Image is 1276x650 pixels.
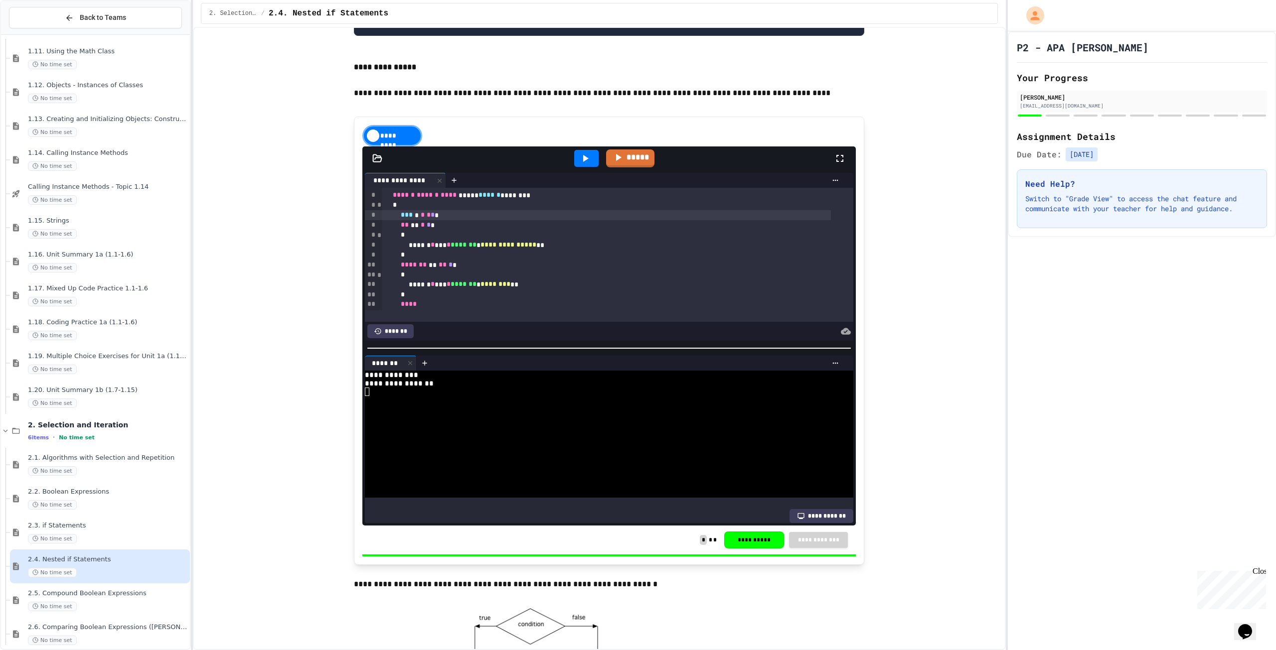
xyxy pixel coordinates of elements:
span: No time set [28,636,77,645]
h2: Assignment Details [1017,130,1267,143]
span: 1.19. Multiple Choice Exercises for Unit 1a (1.1-1.6) [28,352,188,361]
span: 2.2. Boolean Expressions [28,488,188,496]
span: 2.3. if Statements [28,521,188,530]
span: 1.17. Mixed Up Code Practice 1.1-1.6 [28,284,188,293]
span: No time set [28,398,77,408]
span: No time set [28,229,77,239]
span: No time set [28,60,77,69]
span: No time set [28,602,77,611]
h2: Your Progress [1017,71,1267,85]
span: No time set [28,128,77,137]
iframe: chat widget [1234,610,1266,640]
span: 2.5. Compound Boolean Expressions [28,589,188,598]
span: No time set [59,434,95,441]
span: 2.1. Algorithms with Selection and Repetition [28,454,188,462]
h3: Need Help? [1025,178,1259,190]
span: 1.15. Strings [28,217,188,225]
span: No time set [28,263,77,272]
div: My Account [1016,4,1047,27]
span: / [261,9,265,17]
span: 2. Selection and Iteration [28,420,188,429]
div: Chat with us now!Close [4,4,69,63]
span: No time set [28,331,77,340]
span: Due Date: [1017,148,1062,160]
iframe: chat widget [1193,567,1266,609]
span: 1.14. Calling Instance Methods [28,149,188,157]
p: Switch to "Grade View" to access the chat feature and communicate with your teacher for help and ... [1025,194,1259,214]
span: No time set [28,365,77,374]
span: No time set [28,94,77,103]
span: Calling Instance Methods - Topic 1.14 [28,183,188,191]
span: No time set [28,297,77,306]
span: 2.4. Nested if Statements [28,555,188,564]
span: No time set [28,534,77,543]
span: 1.16. Unit Summary 1a (1.1-1.6) [28,251,188,259]
span: • [53,433,55,441]
span: 2.6. Comparing Boolean Expressions ([PERSON_NAME] Laws) [28,623,188,632]
span: 6 items [28,434,49,441]
span: 1.11. Using the Math Class [28,47,188,56]
span: 1.12. Objects - Instances of Classes [28,81,188,90]
button: Back to Teams [9,7,182,28]
h1: P2 - APA [PERSON_NAME] [1017,40,1148,54]
span: No time set [28,195,77,205]
span: 2.4. Nested if Statements [269,7,388,19]
span: No time set [28,568,77,577]
span: No time set [28,500,77,510]
div: [PERSON_NAME] [1020,93,1264,102]
span: [DATE] [1066,147,1098,161]
span: 2. Selection and Iteration [209,9,257,17]
span: No time set [28,466,77,476]
span: 1.20. Unit Summary 1b (1.7-1.15) [28,386,188,394]
span: 1.13. Creating and Initializing Objects: Constructors [28,115,188,124]
span: Back to Teams [80,12,126,23]
span: 1.18. Coding Practice 1a (1.1-1.6) [28,318,188,327]
div: [EMAIL_ADDRESS][DOMAIN_NAME] [1020,102,1264,110]
span: No time set [28,161,77,171]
